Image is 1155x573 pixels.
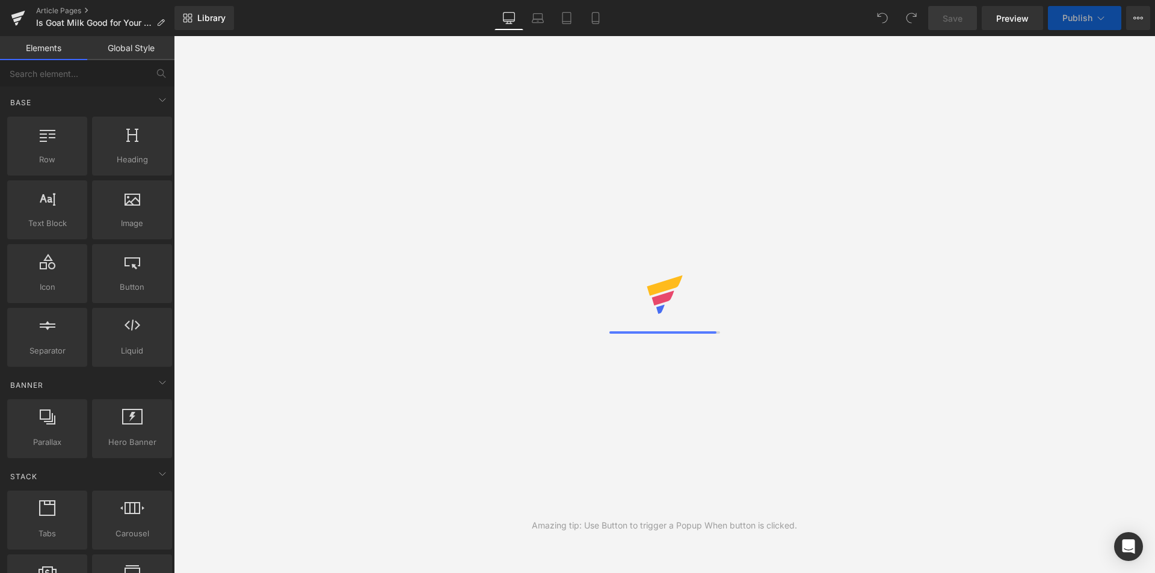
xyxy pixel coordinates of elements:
span: Carousel [96,527,168,540]
span: Base [9,97,32,108]
span: Banner [9,379,45,391]
span: Button [96,281,168,293]
span: Tabs [11,527,84,540]
a: Preview [982,6,1043,30]
span: Parallax [11,436,84,449]
button: Publish [1048,6,1121,30]
span: Row [11,153,84,166]
div: Open Intercom Messenger [1114,532,1143,561]
span: Separator [11,345,84,357]
a: New Library [174,6,234,30]
span: Liquid [96,345,168,357]
span: Heading [96,153,168,166]
span: Save [943,12,962,25]
span: Icon [11,281,84,293]
button: Undo [870,6,895,30]
a: Laptop [523,6,552,30]
a: Desktop [494,6,523,30]
button: More [1126,6,1150,30]
span: Hero Banner [96,436,168,449]
span: Stack [9,471,38,482]
span: Preview [996,12,1029,25]
span: Image [96,217,168,230]
a: Mobile [581,6,610,30]
span: Publish [1062,13,1092,23]
span: Is Goat Milk Good for Your Skin? Here’s What You Should Know [36,18,152,28]
a: Tablet [552,6,581,30]
span: Library [197,13,226,23]
button: Redo [899,6,923,30]
a: Global Style [87,36,174,60]
div: Amazing tip: Use Button to trigger a Popup When button is clicked. [532,519,797,532]
a: Article Pages [36,6,174,16]
span: Text Block [11,217,84,230]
